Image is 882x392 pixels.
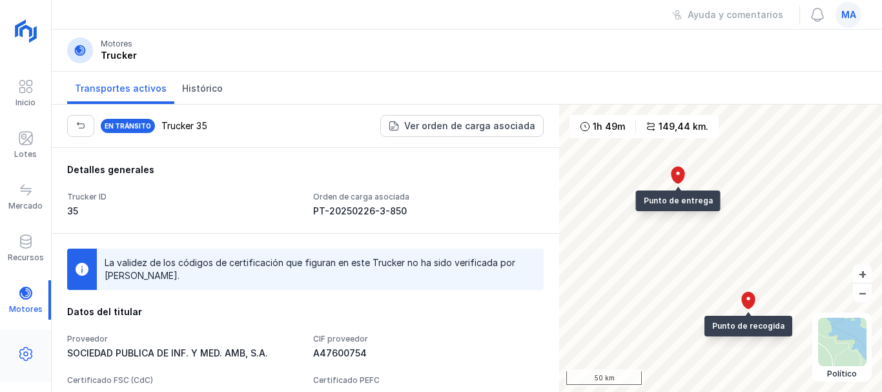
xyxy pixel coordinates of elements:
div: Trucker 35 [161,119,207,132]
div: CIF proveedor [313,334,544,344]
span: Histórico [182,82,223,95]
div: Detalles generales [67,163,544,176]
div: Certificado PEFC [313,375,544,386]
span: Transportes activos [75,82,167,95]
button: – [853,284,872,302]
div: Trucker ID [67,192,298,202]
button: + [853,264,872,283]
div: Motores [101,39,132,49]
div: Certificado FSC (CdC) [67,375,298,386]
button: Ver orden de carga asociada [380,115,544,137]
div: La validez de los códigos de certificación que figuran en este Trucker no ha sido verificada por ... [105,256,526,282]
div: A47600754 [313,347,544,360]
a: Histórico [174,72,231,104]
div: Proveedor [67,334,298,344]
div: 1h 49m [593,120,625,133]
div: Ayuda y comentarios [688,8,783,21]
div: PT-20250226-3-850 [313,205,544,218]
div: 35 [67,205,298,218]
img: logoRight.svg [10,15,42,47]
div: Lotes [14,149,37,160]
a: Transportes activos [67,72,174,104]
div: Trucker [101,49,137,62]
div: Orden de carga asociada [313,192,544,202]
div: Ver orden de carga asociada [404,119,535,132]
div: Datos del titular [67,305,544,318]
img: political.webp [818,318,867,366]
div: Mercado [8,201,43,211]
span: ma [841,8,856,21]
div: En tránsito [99,118,156,134]
div: Recursos [8,253,44,263]
div: Político [818,369,867,379]
button: Ayuda y comentarios [664,4,792,26]
div: Inicio [15,98,36,108]
div: SOCIEDAD PUBLICA DE INF. Y MED. AMB, S.A. [67,347,298,360]
div: 149,44 km. [659,120,708,133]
